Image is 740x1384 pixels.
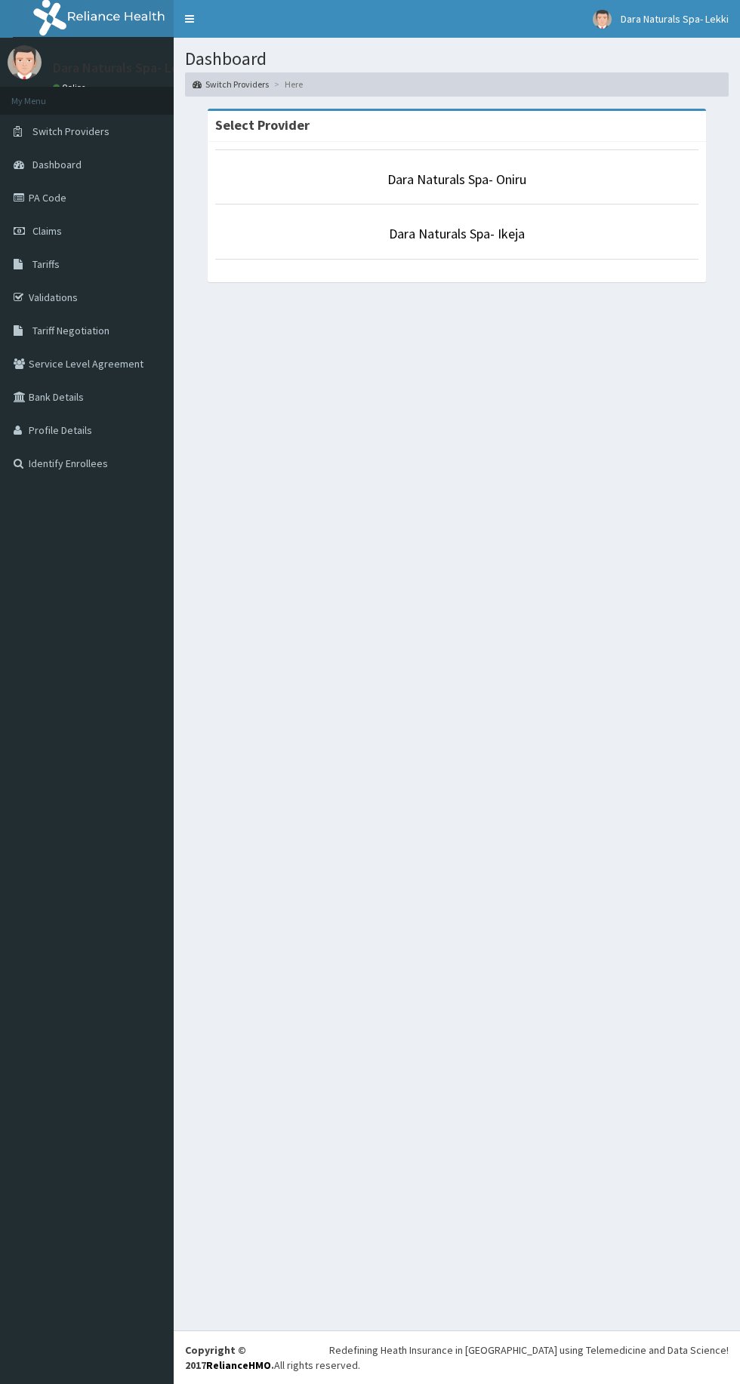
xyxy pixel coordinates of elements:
footer: All rights reserved. [174,1330,740,1384]
a: Dara Naturals Spa- Oniru [387,171,526,188]
a: Dara Naturals Spa- Ikeja [389,225,525,242]
a: Online [53,82,89,93]
li: Here [270,78,303,91]
span: Dashboard [32,158,82,171]
div: Redefining Heath Insurance in [GEOGRAPHIC_DATA] using Telemedicine and Data Science! [329,1342,729,1358]
strong: Select Provider [215,116,310,134]
img: User Image [593,10,612,29]
span: Dara Naturals Spa- Lekki [621,12,729,26]
h1: Dashboard [185,49,729,69]
span: Claims [32,224,62,238]
span: Tariff Negotiation [32,324,109,337]
span: Tariffs [32,257,60,271]
strong: Copyright © 2017 . [185,1343,274,1372]
p: Dara Naturals Spa- Lekki [53,61,196,75]
img: User Image [8,45,42,79]
a: Switch Providers [193,78,269,91]
a: RelianceHMO [206,1358,271,1372]
span: Switch Providers [32,125,109,138]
